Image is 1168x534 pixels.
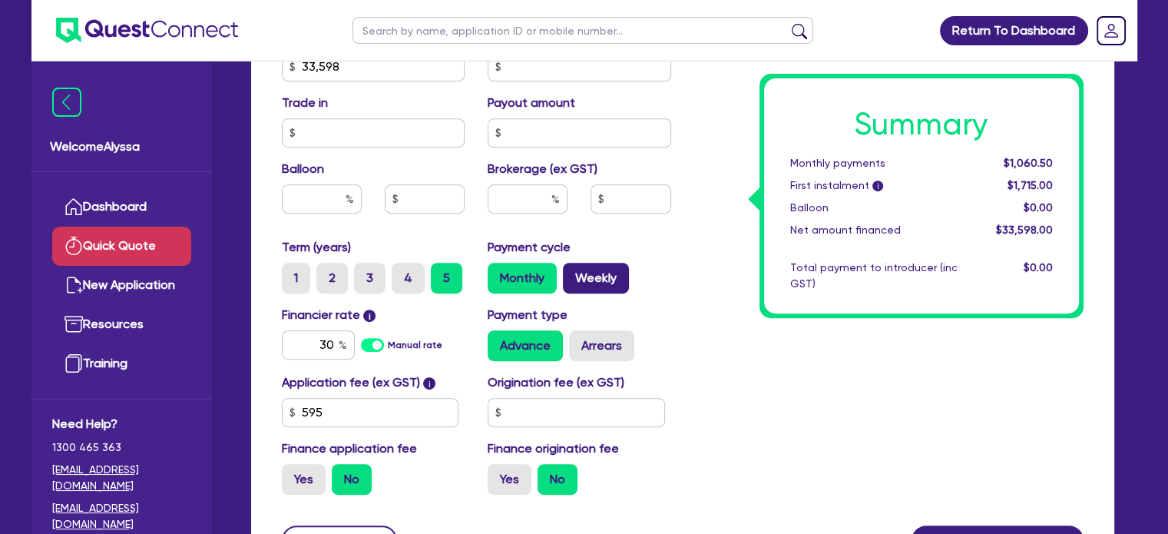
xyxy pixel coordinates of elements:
label: Payout amount [488,94,575,112]
label: 2 [316,263,348,294]
div: Net amount financed [779,222,969,238]
img: icon-menu-close [52,88,81,117]
input: Search by name, application ID or mobile number... [352,17,813,44]
a: Quick Quote [52,227,191,266]
a: [EMAIL_ADDRESS][DOMAIN_NAME] [52,462,191,494]
label: Payment type [488,306,567,324]
a: [EMAIL_ADDRESS][DOMAIN_NAME] [52,500,191,532]
label: Trade in [282,94,328,112]
div: Total payment to introducer (inc GST) [779,260,969,292]
a: New Application [52,266,191,305]
label: Arrears [569,330,634,361]
a: Dropdown toggle [1091,11,1131,51]
span: i [423,377,435,390]
span: $33,598.00 [995,224,1052,236]
span: $1,715.00 [1007,179,1052,191]
span: Welcome Alyssa [50,138,194,156]
label: 5 [431,263,462,294]
h1: Summary [790,106,1053,143]
label: Manual rate [388,338,442,352]
a: Resources [52,305,191,344]
img: quest-connect-logo-blue [56,18,238,43]
span: i [872,181,883,192]
span: $0.00 [1023,201,1052,214]
span: $1,060.50 [1003,157,1052,169]
label: Finance application fee [282,439,417,458]
span: 1300 465 363 [52,439,191,456]
a: Training [52,344,191,383]
label: Advance [488,330,563,361]
div: Balloon [779,200,969,216]
label: Financier rate [282,306,376,324]
div: First instalment [779,177,969,194]
label: Payment cycle [488,238,571,257]
label: No [332,464,372,495]
label: Monthly [488,263,557,294]
a: Return To Dashboard [940,16,1088,45]
label: Balloon [282,160,324,178]
label: 4 [392,263,425,294]
label: 1 [282,263,310,294]
div: Monthly payments [779,155,969,171]
img: quick-quote [65,237,83,255]
label: Yes [282,464,326,495]
a: Dashboard [52,187,191,227]
label: 3 [354,263,385,294]
img: resources [65,315,83,333]
span: Need Help? [52,415,191,433]
label: Brokerage (ex GST) [488,160,597,178]
img: new-application [65,276,83,294]
label: Weekly [563,263,629,294]
label: Term (years) [282,238,351,257]
label: No [538,464,577,495]
label: Yes [488,464,531,495]
img: training [65,354,83,373]
span: i [363,310,376,322]
label: Origination fee (ex GST) [488,373,624,392]
span: $0.00 [1023,261,1052,274]
label: Application fee (ex GST) [282,373,420,392]
label: Finance origination fee [488,439,619,458]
